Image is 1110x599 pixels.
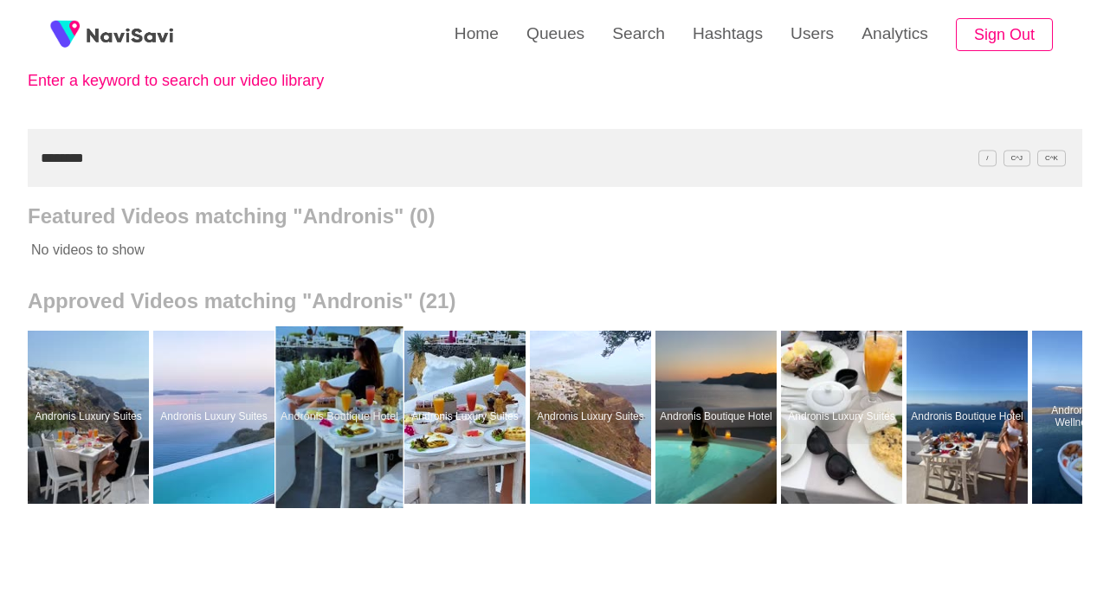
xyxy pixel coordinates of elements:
a: Andronis Luxury SuitesAndronis Luxury Suites [28,331,153,504]
img: fireSpot [43,13,87,56]
span: C^J [1004,150,1031,166]
p: Enter a keyword to search our video library [28,72,409,90]
a: Andronis Luxury SuitesAndronis Luxury Suites [404,331,530,504]
img: fireSpot [87,26,173,43]
a: Andronis Boutique HotelAndronis Boutique Hotel [655,331,781,504]
a: Andronis Boutique HotelAndronis Boutique Hotel [279,331,404,504]
h2: Featured Videos matching "Andronis" (0) [28,204,1082,229]
p: No videos to show [28,229,977,272]
button: Sign Out [956,18,1053,52]
a: Andronis Luxury SuitesAndronis Luxury Suites [530,331,655,504]
a: Andronis Luxury SuitesAndronis Luxury Suites [781,331,907,504]
span: C^K [1037,150,1066,166]
span: / [978,150,996,166]
a: Andronis Boutique HotelAndronis Boutique Hotel [907,331,1032,504]
h2: Approved Videos matching "Andronis" (21) [28,289,1082,313]
a: Andronis Luxury SuitesAndronis Luxury Suites [153,331,279,504]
